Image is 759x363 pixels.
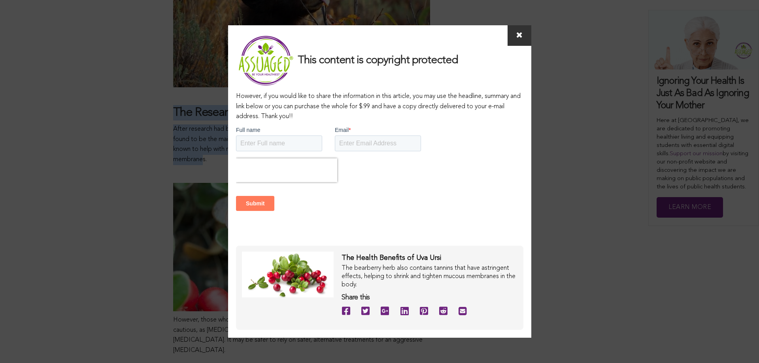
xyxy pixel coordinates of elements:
[342,254,441,261] span: The Health Benefits of Uva Ursi
[242,252,334,297] img: copyright image
[342,293,517,302] h4: Share this
[236,92,523,122] p: However, if you would like to share the information in this article, you may use the headline, su...
[236,33,523,88] h3: This content is copyright protected
[236,33,295,88] img: Assuaged Logo
[719,325,759,363] iframe: Chat Widget
[236,126,523,246] iframe: Form 0
[342,264,517,289] div: The bearberry herb also contains tannins that have astringent effects, helping to shrink and tigh...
